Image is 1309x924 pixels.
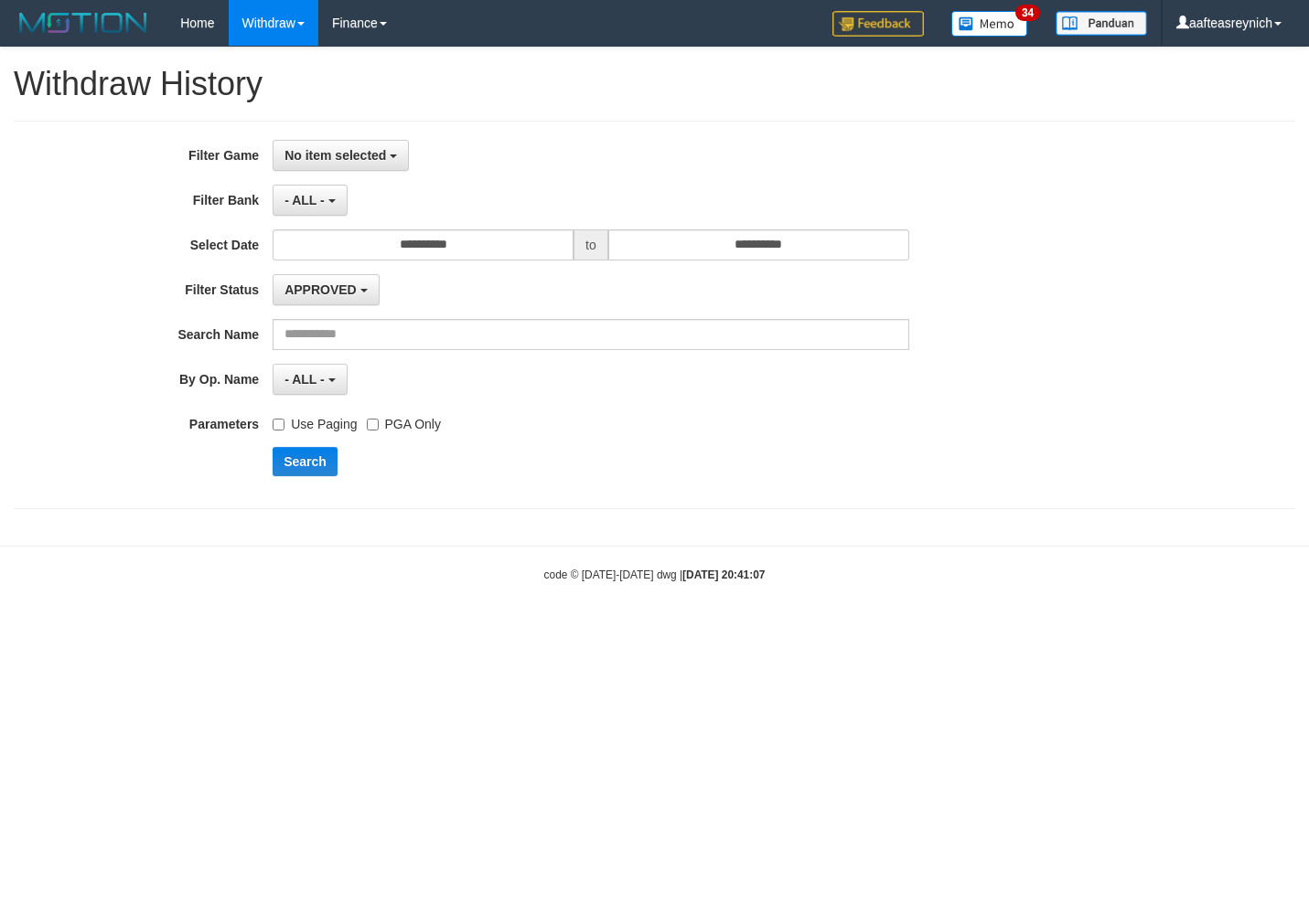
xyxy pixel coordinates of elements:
[832,11,924,37] img: Feedback.jpg
[367,419,379,430] input: PGA Only
[273,364,347,395] button: - ALL -
[1015,5,1040,21] span: 34
[273,185,347,216] button: - ALL -
[284,193,325,207] span: - ALL -
[1056,11,1147,36] img: panduan.png
[273,140,409,171] button: No item selected
[273,409,357,433] label: Use Paging
[14,66,1295,102] h1: Withdraw History
[284,148,386,163] span: No item selected
[367,409,441,433] label: PGA Only
[273,447,338,476] button: Search
[273,274,379,305] button: APPROVED
[951,11,1028,37] img: Button%20Memo.svg
[544,568,766,581] small: code © [DATE]-[DATE] dwg |
[682,568,765,581] strong: [DATE] 20:41:07
[273,419,284,430] input: Use Paging
[574,229,608,260] span: to
[14,9,153,37] img: MOTION_logo.png
[284,282,357,297] span: APPROVED
[284,372,325,387] span: - ALL -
